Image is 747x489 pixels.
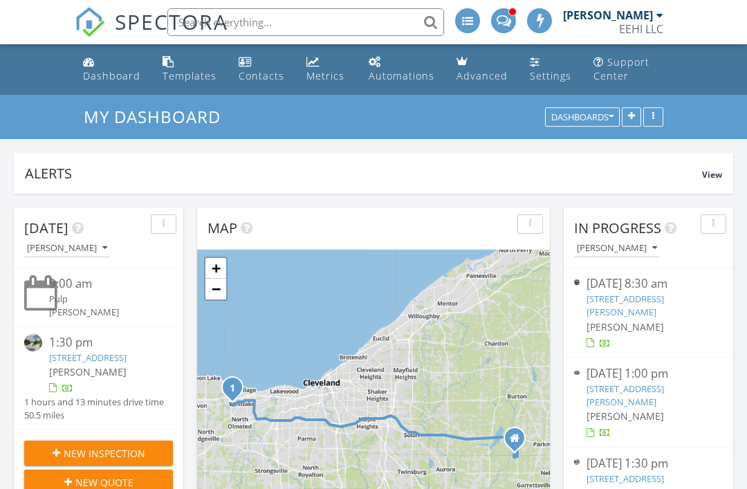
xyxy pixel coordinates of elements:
[574,279,580,285] img: streetview
[49,334,160,351] div: 1:30 pm
[49,365,127,378] span: [PERSON_NAME]
[49,351,127,364] a: [STREET_ADDRESS]
[301,50,352,89] a: Metrics
[84,105,232,128] a: My Dashboard
[75,7,105,37] img: The Best Home Inspection Software - Spectora
[24,409,164,422] div: 50.5 miles
[306,69,344,82] div: Metrics
[587,293,664,318] a: [STREET_ADDRESS][PERSON_NAME]
[233,50,290,89] a: Contacts
[75,19,228,48] a: SPECTORA
[24,239,110,258] button: [PERSON_NAME]
[587,365,710,382] div: [DATE] 1:00 pm
[363,50,440,89] a: Automations (Advanced)
[551,113,614,122] div: Dashboards
[587,455,710,472] div: [DATE] 1:30 pm
[49,306,160,319] div: [PERSON_NAME]
[588,50,670,89] a: Support Center
[115,7,228,36] span: SPECTORA
[77,50,146,89] a: Dashboard
[545,108,620,127] button: Dashboards
[25,164,702,183] div: Alerts
[239,69,284,82] div: Contacts
[167,8,444,36] input: Search everything...
[702,169,722,181] span: View
[530,69,571,82] div: Settings
[24,334,173,423] a: 1:30 pm [STREET_ADDRESS] [PERSON_NAME] 1 hours and 13 minutes drive time 50.5 miles
[49,293,160,306] div: Pulp
[49,275,160,293] div: 9:00 am
[27,243,107,253] div: [PERSON_NAME]
[574,239,660,258] button: [PERSON_NAME]
[451,50,513,89] a: Advanced
[563,8,653,22] div: [PERSON_NAME]
[205,258,226,279] a: Zoom in
[619,22,663,36] div: EEHI LLC
[456,69,508,82] div: Advanced
[574,365,723,441] a: [DATE] 1:00 pm [STREET_ADDRESS][PERSON_NAME] [PERSON_NAME]
[205,279,226,299] a: Zoom out
[163,69,216,82] div: Templates
[587,472,664,485] a: [STREET_ADDRESS]
[587,320,664,333] span: [PERSON_NAME]
[515,438,523,446] div: 19129 Tilden Rd., Hiram OH 44234
[230,384,235,394] i: 1
[207,219,237,237] span: Map
[24,441,173,465] button: New Inspection
[574,459,580,465] img: streetview
[64,446,145,461] span: New Inspection
[524,50,577,89] a: Settings
[574,219,661,237] span: In Progress
[24,219,68,237] span: [DATE]
[157,50,222,89] a: Templates
[574,275,723,351] a: [DATE] 8:30 am [STREET_ADDRESS][PERSON_NAME] [PERSON_NAME]
[587,382,664,408] a: [STREET_ADDRESS][PERSON_NAME]
[232,387,241,396] div: 2260 Windward Dr, Westlake, OH 44145
[587,275,710,293] div: [DATE] 8:30 am
[574,371,580,375] img: 9545951%2Fcover_photos%2Fjs30xy0CCAWqy0aHQCIB%2Fsmall.jpg
[587,409,664,423] span: [PERSON_NAME]
[369,69,434,82] div: Automations
[24,334,42,352] img: streetview
[593,55,649,82] div: Support Center
[577,243,657,253] div: [PERSON_NAME]
[24,396,164,409] div: 1 hours and 13 minutes drive time
[83,69,140,82] div: Dashboard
